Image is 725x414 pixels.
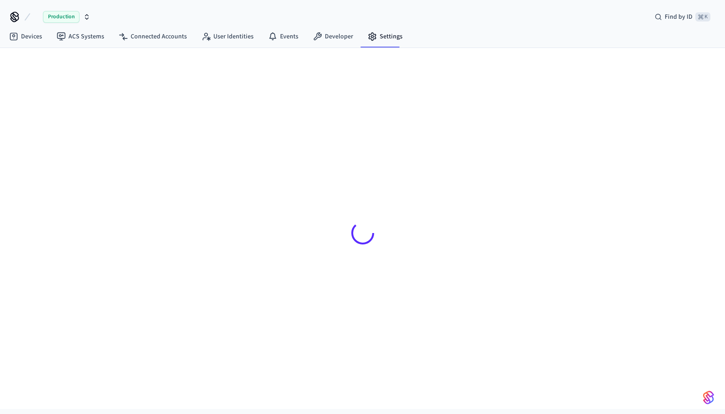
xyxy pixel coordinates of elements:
a: Settings [360,28,410,45]
a: Events [261,28,306,45]
img: SeamLogoGradient.69752ec5.svg [703,390,714,405]
a: Connected Accounts [111,28,194,45]
a: ACS Systems [49,28,111,45]
div: Find by ID⌘ K [647,9,718,25]
a: Developer [306,28,360,45]
span: ⌘ K [695,12,710,21]
a: Devices [2,28,49,45]
span: Production [43,11,79,23]
span: Find by ID [665,12,693,21]
a: User Identities [194,28,261,45]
